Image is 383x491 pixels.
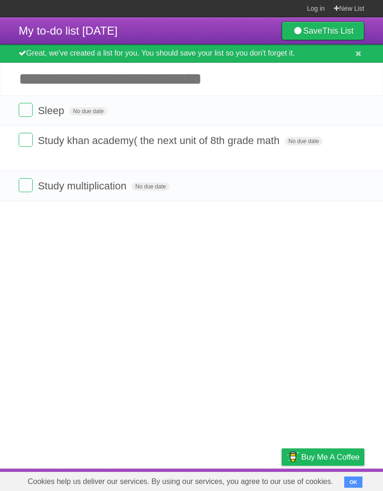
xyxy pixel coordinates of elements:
b: This List [322,26,354,36]
label: Done [19,103,33,117]
span: Study khan academy( the next unit of 8th grade math [38,135,282,146]
span: Buy me a coffee [301,449,360,465]
button: OK [344,477,362,488]
span: Sleep [38,105,66,116]
label: Done [19,133,33,147]
a: SaveThis List [282,22,364,40]
label: Done [19,178,33,192]
a: Buy me a coffee [282,448,364,466]
a: About [157,471,177,489]
a: Suggest a feature [305,471,364,489]
span: No due date [70,107,107,116]
a: Terms [238,471,258,489]
a: Developers [188,471,226,489]
span: Cookies help us deliver our services. By using our services, you agree to our use of cookies. [18,472,342,491]
span: No due date [132,182,170,191]
a: Privacy [270,471,294,489]
span: My to-do list [DATE] [19,24,118,37]
img: Buy me a coffee [286,449,299,465]
span: Study multiplication [38,180,129,192]
span: No due date [285,137,323,145]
